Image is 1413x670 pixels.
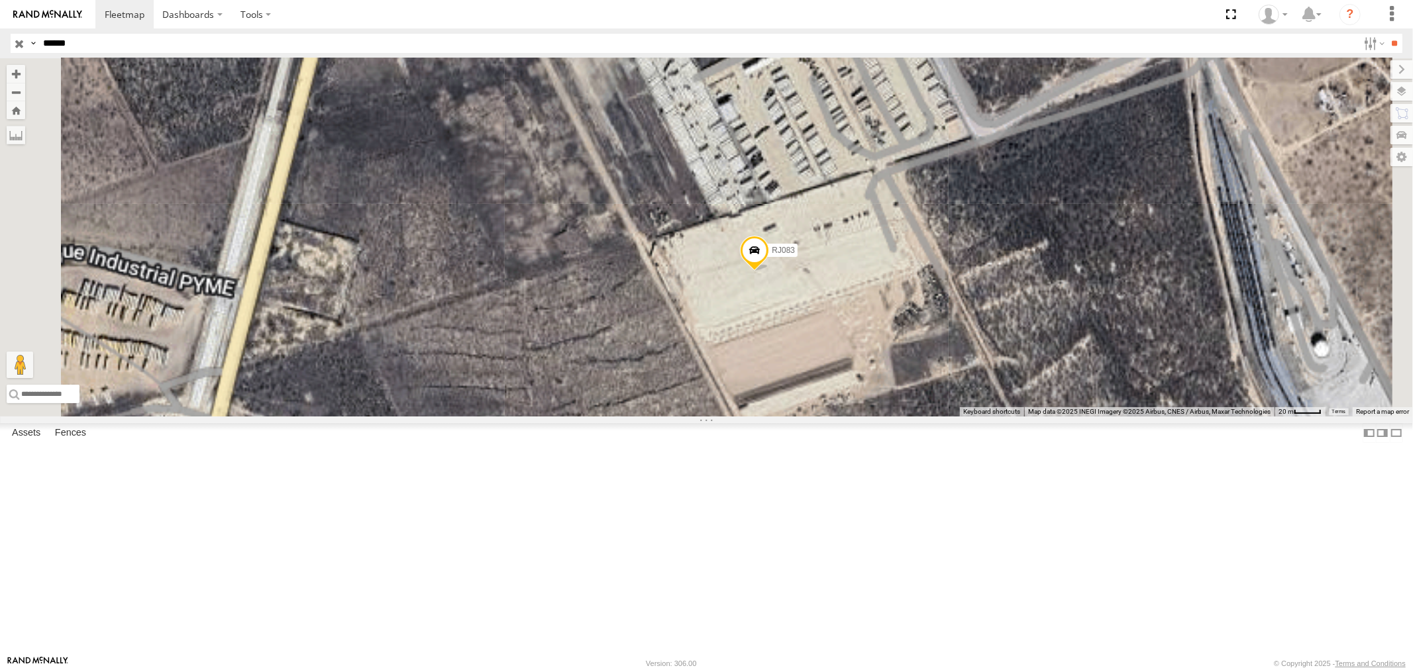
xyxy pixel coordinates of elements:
button: Zoom Home [7,101,25,119]
label: Dock Summary Table to the Left [1363,423,1376,442]
a: Terms and Conditions [1335,659,1406,667]
button: Map Scale: 20 m per 38 pixels [1275,407,1326,416]
a: Visit our Website [7,657,68,670]
span: 20 m [1279,408,1294,415]
div: © Copyright 2025 - [1274,659,1406,667]
label: Map Settings [1390,148,1413,166]
div: CSR RAJO [1254,5,1292,24]
label: Search Filter Options [1359,34,1387,53]
button: Zoom out [7,83,25,101]
label: Hide Summary Table [1390,423,1403,442]
label: Dock Summary Table to the Right [1376,423,1389,442]
i: ? [1339,4,1361,25]
span: RJ083 [772,246,795,255]
button: Keyboard shortcuts [963,407,1020,416]
button: Zoom in [7,65,25,83]
label: Search Query [28,34,38,53]
span: Map data ©2025 INEGI Imagery ©2025 Airbus, CNES / Airbus, Maxar Technologies [1028,408,1271,415]
label: Fences [48,424,93,442]
a: Terms (opens in new tab) [1332,409,1346,414]
label: Measure [7,126,25,144]
a: Report a map error [1356,408,1409,415]
img: rand-logo.svg [13,10,82,19]
label: Assets [5,424,47,442]
button: Drag Pegman onto the map to open Street View [7,352,33,378]
div: Version: 306.00 [646,659,696,667]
